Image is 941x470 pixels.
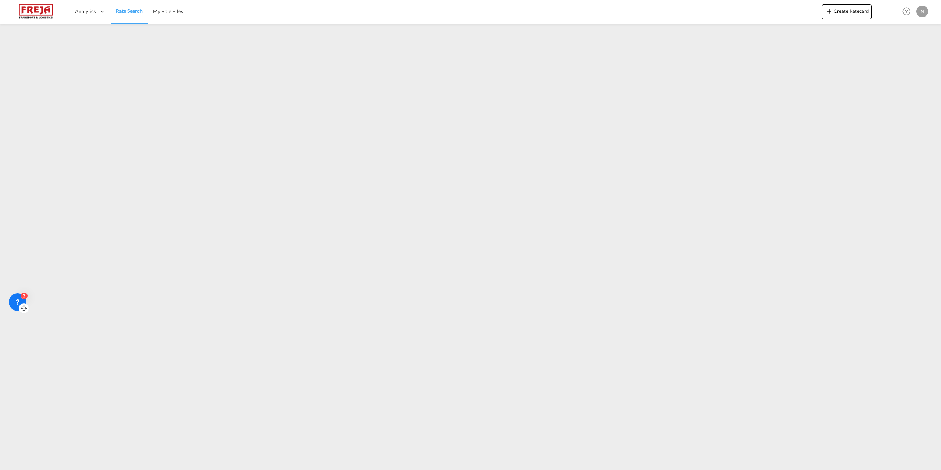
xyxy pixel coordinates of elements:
[153,8,183,14] span: My Rate Files
[900,5,913,18] span: Help
[916,6,928,17] div: N
[116,8,143,14] span: Rate Search
[822,4,872,19] button: icon-plus 400-fgCreate Ratecard
[825,7,834,15] md-icon: icon-plus 400-fg
[900,5,916,18] div: Help
[11,3,61,20] img: 586607c025bf11f083711d99603023e7.png
[75,8,96,15] span: Analytics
